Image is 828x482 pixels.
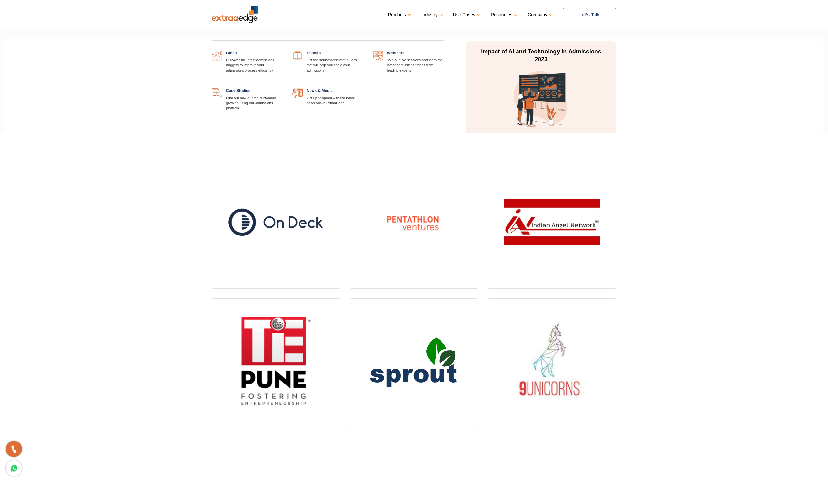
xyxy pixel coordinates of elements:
[388,10,410,19] a: Products
[491,10,517,19] a: Resources
[563,8,616,21] a: Let’s Talk
[421,10,442,19] a: Industry
[528,10,551,19] a: Company
[480,48,602,63] p: Impact of AI and Technology in Admissions 2023
[453,10,479,19] a: Use Cases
